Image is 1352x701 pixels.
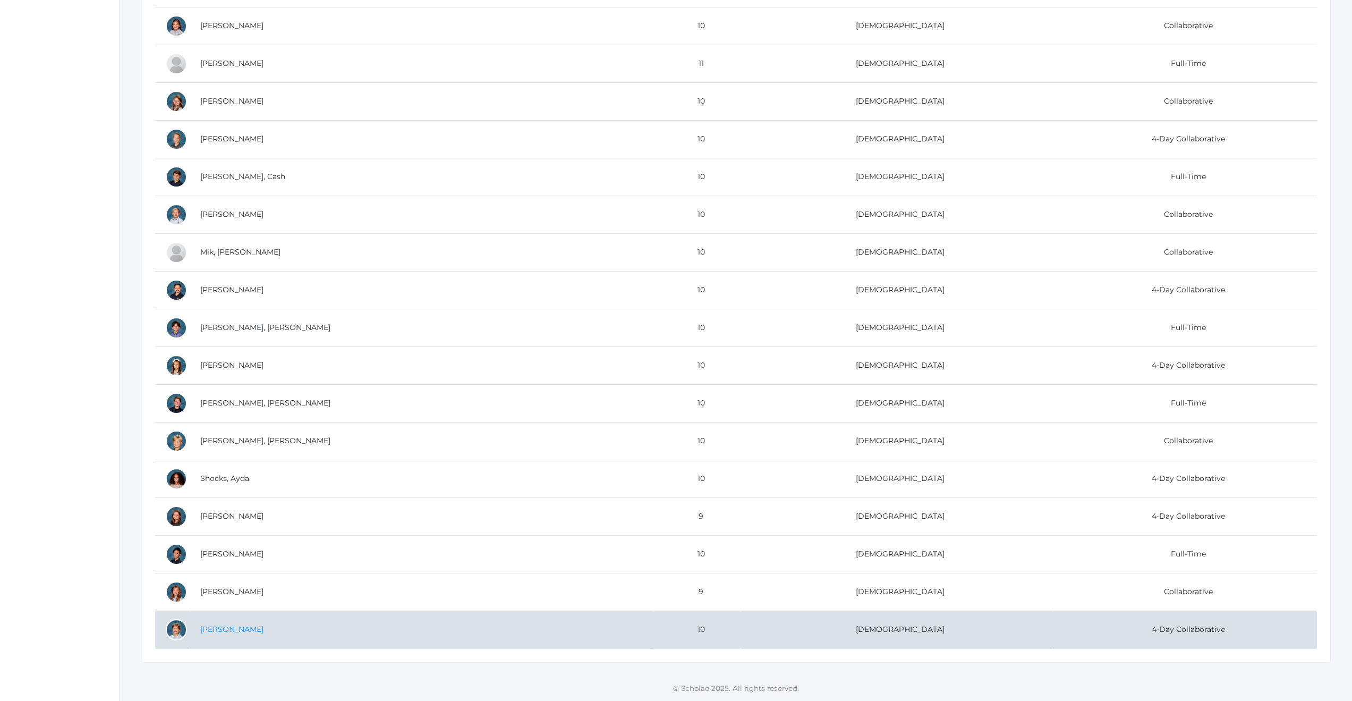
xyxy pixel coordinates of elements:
[200,360,263,370] a: [PERSON_NAME]
[741,460,1052,497] td: [DEMOGRAPHIC_DATA]
[166,53,187,74] div: Wyatt Ferris
[654,422,740,460] td: 10
[741,7,1052,45] td: [DEMOGRAPHIC_DATA]
[200,511,263,521] a: [PERSON_NAME]
[166,581,187,603] div: Arielle White
[741,535,1052,573] td: [DEMOGRAPHIC_DATA]
[654,45,740,82] td: 11
[741,196,1052,233] td: [DEMOGRAPHIC_DATA]
[741,611,1052,648] td: [DEMOGRAPHIC_DATA]
[741,45,1052,82] td: [DEMOGRAPHIC_DATA]
[654,120,740,158] td: 10
[1052,233,1317,271] td: Collaborative
[200,436,330,445] a: [PERSON_NAME], [PERSON_NAME]
[200,398,330,408] a: [PERSON_NAME], [PERSON_NAME]
[166,91,187,112] div: Louisa Hamilton
[166,204,187,225] div: Peter Laubacher
[654,535,740,573] td: 10
[654,158,740,196] td: 10
[741,233,1052,271] td: [DEMOGRAPHIC_DATA]
[741,271,1052,309] td: [DEMOGRAPHIC_DATA]
[1052,347,1317,384] td: 4-Day Collaborative
[1052,497,1317,535] td: 4-Day Collaborative
[741,309,1052,347] td: [DEMOGRAPHIC_DATA]
[741,573,1052,611] td: [DEMOGRAPHIC_DATA]
[1052,535,1317,573] td: Full-Time
[200,58,263,68] a: [PERSON_NAME]
[1052,384,1317,422] td: Full-Time
[200,134,263,143] a: [PERSON_NAME]
[166,166,187,188] div: Cash Kilian
[166,355,187,376] div: Reagan Reynolds
[741,422,1052,460] td: [DEMOGRAPHIC_DATA]
[166,619,187,640] div: Zade Wilson
[200,285,263,294] a: [PERSON_NAME]
[654,497,740,535] td: 9
[1052,460,1317,497] td: 4-Day Collaborative
[741,82,1052,120] td: [DEMOGRAPHIC_DATA]
[166,242,187,263] div: Hadley Mik
[200,549,263,559] a: [PERSON_NAME]
[654,271,740,309] td: 10
[166,15,187,37] div: Esperanza Ewing
[166,317,187,339] div: Hudson Purser
[741,120,1052,158] td: [DEMOGRAPHIC_DATA]
[1052,271,1317,309] td: 4-Day Collaborative
[1052,309,1317,347] td: Full-Time
[654,611,740,648] td: 10
[1052,158,1317,196] td: Full-Time
[654,7,740,45] td: 10
[741,384,1052,422] td: [DEMOGRAPHIC_DATA]
[166,129,187,150] div: Grant Hein
[200,474,249,483] a: Shocks, Ayda
[654,460,740,497] td: 10
[1052,573,1317,611] td: Collaborative
[166,393,187,414] div: Ryder Roberts
[200,209,263,219] a: [PERSON_NAME]
[1052,196,1317,233] td: Collaborative
[654,309,740,347] td: 10
[166,430,187,452] div: Levi Sergey
[1052,422,1317,460] td: Collaborative
[166,506,187,527] div: Ayla Smith
[654,196,740,233] td: 10
[654,384,740,422] td: 10
[120,683,1352,694] p: © Scholae 2025. All rights reserved.
[200,96,263,106] a: [PERSON_NAME]
[1052,120,1317,158] td: 4-Day Collaborative
[166,468,187,489] div: Ayda Shocks
[654,347,740,384] td: 10
[1052,45,1317,82] td: Full-Time
[654,233,740,271] td: 10
[741,347,1052,384] td: [DEMOGRAPHIC_DATA]
[200,21,263,30] a: [PERSON_NAME]
[1052,7,1317,45] td: Collaborative
[200,587,263,596] a: [PERSON_NAME]
[166,544,187,565] div: Matteo Soratorio
[654,82,740,120] td: 10
[1052,611,1317,648] td: 4-Day Collaborative
[166,280,187,301] div: Aiden Oceguera
[654,573,740,611] td: 9
[1052,82,1317,120] td: Collaborative
[200,624,263,634] a: [PERSON_NAME]
[741,497,1052,535] td: [DEMOGRAPHIC_DATA]
[200,247,280,257] a: Mik, [PERSON_NAME]
[741,158,1052,196] td: [DEMOGRAPHIC_DATA]
[200,172,285,181] a: [PERSON_NAME], Cash
[200,323,330,332] a: [PERSON_NAME], [PERSON_NAME]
